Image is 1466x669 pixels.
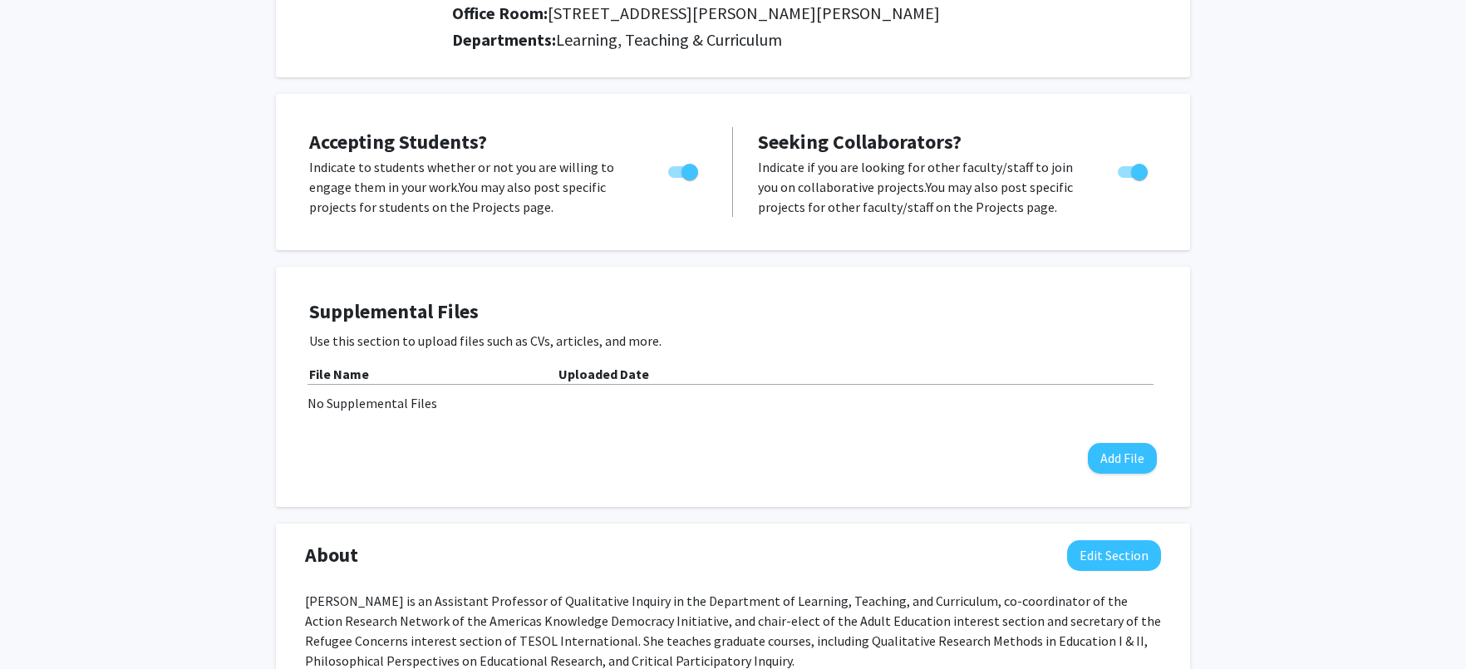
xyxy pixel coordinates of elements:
p: Indicate if you are looking for other faculty/staff to join you on collaborative projects. You ma... [758,157,1086,217]
h2: Departments: [440,30,1173,50]
span: About [305,540,358,570]
span: Seeking Collaborators? [758,129,962,155]
div: Toggle [662,157,707,182]
span: Accepting Students? [309,129,487,155]
iframe: Chat [12,594,71,657]
div: Toggle [1111,157,1157,182]
b: Uploaded Date [558,366,649,382]
h2: Office Room: [452,3,1161,23]
span: Learning, Teaching & Curriculum [556,29,782,50]
div: No Supplemental Files [307,393,1159,413]
b: File Name [309,366,369,382]
span: [STREET_ADDRESS][PERSON_NAME][PERSON_NAME] [548,2,940,23]
p: Indicate to students whether or not you are willing to engage them in your work. You may also pos... [309,157,637,217]
p: Use this section to upload files such as CVs, articles, and more. [309,331,1157,351]
button: Add File [1088,443,1157,474]
button: Edit About [1067,540,1161,571]
h4: Supplemental Files [309,300,1157,324]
